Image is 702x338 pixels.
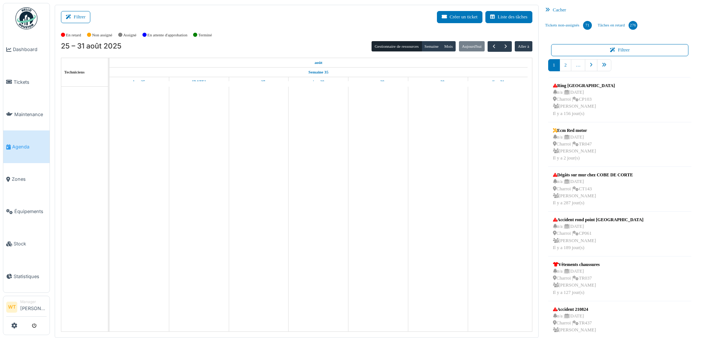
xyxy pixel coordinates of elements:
[3,98,50,130] a: Maintenance
[441,41,456,51] button: Mois
[553,127,596,134] div: Ecm Red motor
[14,79,47,86] span: Tickets
[553,134,596,162] div: n/a | [DATE] Charroi | TR047 [PERSON_NAME] Il y a 2 jour(s)
[14,240,47,247] span: Stock
[551,80,617,119] a: Ring [GEOGRAPHIC_DATA] n/a |[DATE] Charroi |CP103 [PERSON_NAME]Il y a 156 jour(s)
[553,216,644,223] div: Accident rond point [GEOGRAPHIC_DATA]
[437,11,482,23] button: Créer un ticket
[485,11,532,23] button: Liste des tâches
[430,77,446,86] a: 30 août 2025
[3,66,50,98] a: Tickets
[459,41,485,51] button: Aujourd'hui
[20,299,47,315] li: [PERSON_NAME]
[551,44,689,56] button: Filtrer
[553,178,633,206] div: n/a | [DATE] Charroi | CT143 [PERSON_NAME] Il y a 287 jour(s)
[488,41,500,52] button: Précédent
[583,21,592,30] div: 71
[14,208,47,215] span: Équipements
[198,32,212,38] label: Terminé
[515,41,532,51] button: Aller à
[3,163,50,195] a: Zones
[131,77,147,86] a: 25 août 2025
[551,215,645,253] a: Accident rond point [GEOGRAPHIC_DATA] n/a |[DATE] Charroi |CP061 [PERSON_NAME]Il y a 189 jour(s)
[92,32,112,38] label: Non assigné
[560,59,571,71] a: 2
[3,260,50,292] a: Statistiques
[551,125,598,164] a: Ecm Red motor n/a |[DATE] Charroi |TR047 [PERSON_NAME]Il y a 2 jour(s)
[12,176,47,183] span: Zones
[629,21,637,30] div: 276
[12,143,47,150] span: Agenda
[548,59,560,71] a: 1
[61,42,122,51] h2: 25 – 31 août 2025
[553,82,615,89] div: Ring [GEOGRAPHIC_DATA]
[553,223,644,251] div: n/a | [DATE] Charroi | CP061 [PERSON_NAME] Il y a 189 jour(s)
[313,58,324,67] a: 25 août 2025
[3,228,50,260] a: Stock
[147,32,187,38] label: En attente d'approbation
[553,172,633,178] div: Dégâts sur mur chez COBE DE CORTE
[13,46,47,53] span: Dashboard
[500,41,512,52] button: Suivant
[61,11,90,23] button: Filtrer
[548,59,692,77] nav: pager
[542,15,595,35] a: Tickets non-assignés
[551,170,635,208] a: Dégâts sur mur chez COBE DE CORTE n/a |[DATE] Charroi |CT143 [PERSON_NAME]Il y a 287 jour(s)
[15,7,37,29] img: Badge_color-CXgf-gQk.svg
[3,130,50,163] a: Agenda
[421,41,442,51] button: Semaine
[551,259,602,298] a: Vêtements chaussures n/a |[DATE] Charroi |TR037 [PERSON_NAME]Il y a 127 jour(s)
[20,299,47,305] div: Manager
[307,68,330,77] a: Semaine 35
[14,111,47,118] span: Maintenance
[553,268,600,296] div: n/a | [DATE] Charroi | TR037 [PERSON_NAME] Il y a 127 jour(s)
[595,15,640,35] a: Tâches en retard
[372,41,421,51] button: Gestionnaire de ressources
[571,59,585,71] a: …
[190,77,208,86] a: 26 août 2025
[123,32,137,38] label: Assigné
[250,77,267,86] a: 27 août 2025
[14,273,47,280] span: Statistiques
[370,77,386,86] a: 29 août 2025
[6,302,17,313] li: WT
[6,299,47,317] a: WT Manager[PERSON_NAME]
[3,33,50,66] a: Dashboard
[489,77,506,86] a: 31 août 2025
[553,261,600,268] div: Vêtements chaussures
[66,32,81,38] label: En retard
[553,306,596,313] div: Accident 210824
[542,5,698,15] div: Cacher
[553,89,615,117] div: n/a | [DATE] Charroi | CP103 [PERSON_NAME] Il y a 156 jour(s)
[64,70,85,74] span: Techniciens
[3,195,50,228] a: Équipements
[311,77,326,86] a: 28 août 2025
